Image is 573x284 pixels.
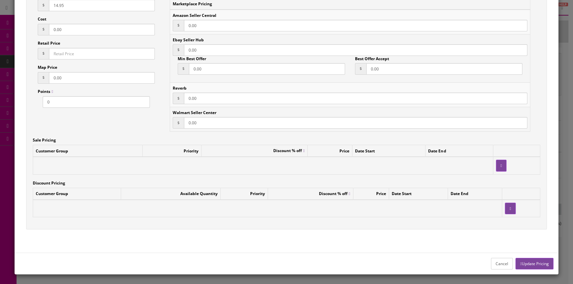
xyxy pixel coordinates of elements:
[38,48,49,60] span: $
[173,85,187,91] label: Reverb
[319,191,350,196] span: Set a percent off the existing price. If updateing a marketplace Customer Group, we will use the ...
[38,16,46,22] label: Cost
[173,110,216,115] label: Walmart Seller Center
[184,20,527,31] input: This should be a number with up to 2 decimal places.
[355,56,389,61] label: Best Offer Accept
[33,137,56,143] label: Sale Pricing
[33,188,121,200] td: Customer Group
[173,13,216,18] label: Amazon Seller Central
[352,145,425,157] td: Date Start
[178,63,189,75] span: $
[38,40,60,46] label: Retail Price
[173,117,184,129] span: $
[38,89,53,94] span: Number of points needed to buy this item. If you don't want this product to be purchased with poi...
[178,56,206,61] label: Min Best Offer
[220,188,268,200] td: Priority
[33,180,65,186] label: Discount Pricing
[38,72,49,84] span: $
[273,148,304,153] span: Set a percent off the existing price. If updateing a marketplace Customer Group, we will use the ...
[189,63,345,75] input: This should be a number with up to 2 decimal places.
[505,203,515,214] button: Add Discount
[121,188,221,200] td: Available Quantity
[366,63,522,75] input: This should be a number with up to 2 decimal places.
[38,24,49,35] span: $
[355,63,366,75] span: $
[173,37,204,43] label: Ebay Seller Hub
[33,145,143,157] td: Customer Group
[491,258,513,269] button: Cancel
[448,188,502,200] td: Date End
[389,188,448,200] td: Date Start
[184,117,527,129] input: This should be a number with up to 2 decimal places.
[38,64,57,70] label: Map Price
[184,44,527,56] input: This should be a number with up to 2 decimal places.
[49,24,154,35] input: This should be a number with up to 2 decimal places.
[173,44,184,56] span: $
[49,48,154,60] input: This should be a number with up to 2 decimal places.
[173,93,184,104] span: $
[173,20,184,31] span: $
[496,160,507,171] button: Add Special
[515,258,553,269] button: Update Pricing
[353,188,389,200] td: Price
[184,93,527,104] input: This should be a number with up to 2 decimal places.
[425,145,493,157] td: Date End
[43,96,150,108] input: Points
[143,145,201,157] td: Priority
[307,145,352,157] td: Price
[49,72,154,84] input: This should be a number with up to 2 decimal places.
